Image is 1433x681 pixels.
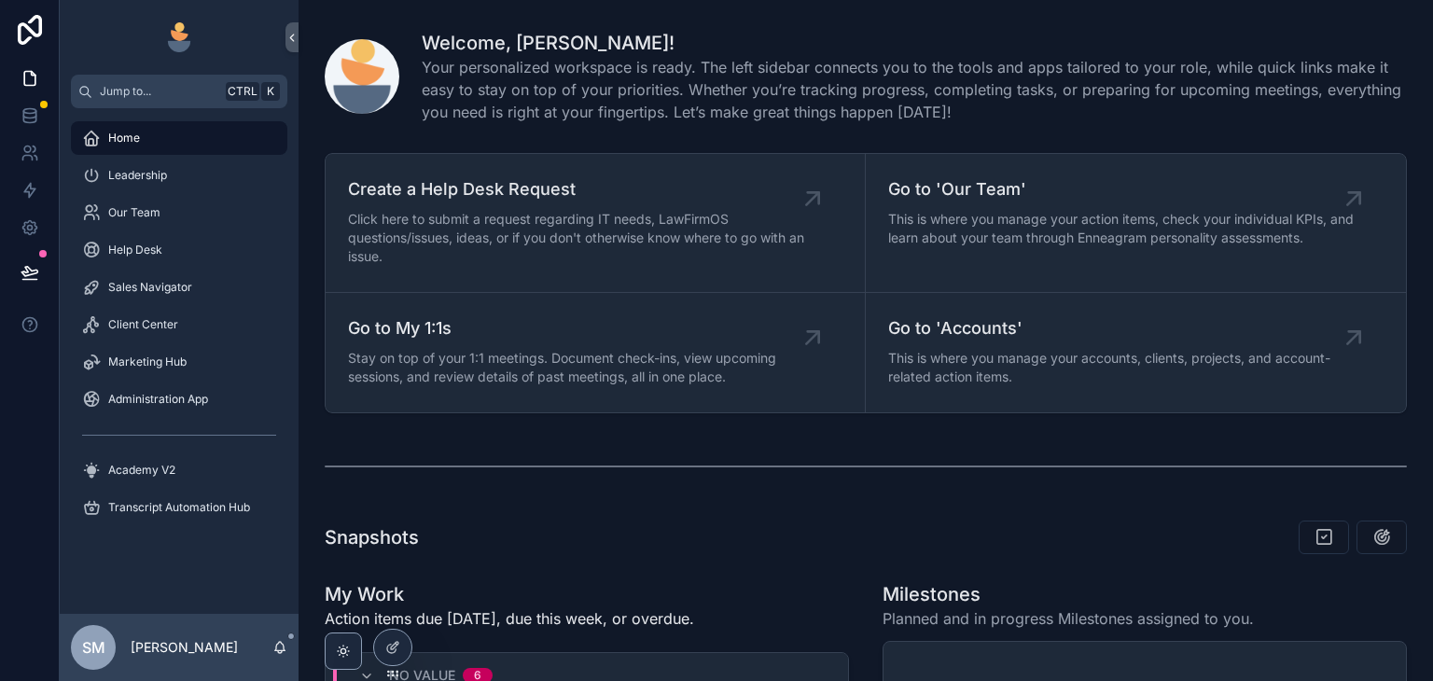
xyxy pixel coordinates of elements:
span: Transcript Automation Hub [108,500,250,515]
a: Go to My 1:1sStay on top of your 1:1 meetings. Document check-ins, view upcoming sessions, and re... [326,293,866,412]
a: Sales Navigator [71,271,287,304]
a: Academy V2 [71,453,287,487]
span: Leadership [108,168,167,183]
a: Transcript Automation Hub [71,491,287,524]
span: SM [82,636,105,659]
span: Help Desk [108,243,162,257]
span: K [263,84,278,99]
h1: My Work [325,581,694,607]
a: Marketing Hub [71,345,287,379]
span: Go to 'Accounts' [888,315,1354,341]
a: Administration App [71,382,287,416]
span: Marketing Hub [108,354,187,369]
span: Jump to... [100,84,218,99]
a: Go to 'Our Team'This is where you manage your action items, check your individual KPIs, and learn... [866,154,1406,293]
p: [PERSON_NAME] [131,638,238,657]
p: Action items due [DATE], due this week, or overdue. [325,607,694,630]
span: Academy V2 [108,463,175,478]
h1: Milestones [883,581,1254,607]
a: Leadership [71,159,287,192]
span: Home [108,131,140,146]
span: Client Center [108,317,178,332]
span: Go to My 1:1s [348,315,813,341]
span: Stay on top of your 1:1 meetings. Document check-ins, view upcoming sessions, and review details ... [348,349,813,386]
span: Our Team [108,205,160,220]
a: Go to 'Accounts'This is where you manage your accounts, clients, projects, and account-related ac... [866,293,1406,412]
span: Create a Help Desk Request [348,176,813,202]
div: scrollable content [60,108,299,549]
span: Ctrl [226,82,259,101]
span: This is where you manage your action items, check your individual KPIs, and learn about your team... [888,210,1354,247]
a: Create a Help Desk RequestClick here to submit a request regarding IT needs, LawFirmOS questions/... [326,154,866,293]
span: Your personalized workspace is ready. The left sidebar connects you to the tools and apps tailore... [422,56,1407,123]
span: Click here to submit a request regarding IT needs, LawFirmOS questions/issues, ideas, or if you d... [348,210,813,266]
span: Sales Navigator [108,280,192,295]
h1: Snapshots [325,524,419,550]
a: Home [71,121,287,155]
a: Our Team [71,196,287,229]
span: Administration App [108,392,208,407]
a: Help Desk [71,233,287,267]
span: Go to 'Our Team' [888,176,1354,202]
h1: Welcome, [PERSON_NAME]! [422,30,1407,56]
span: Planned and in progress Milestones assigned to you. [883,607,1254,630]
span: This is where you manage your accounts, clients, projects, and account-related action items. [888,349,1354,386]
img: App logo [164,22,194,52]
button: Jump to...CtrlK [71,75,287,108]
a: Client Center [71,308,287,341]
